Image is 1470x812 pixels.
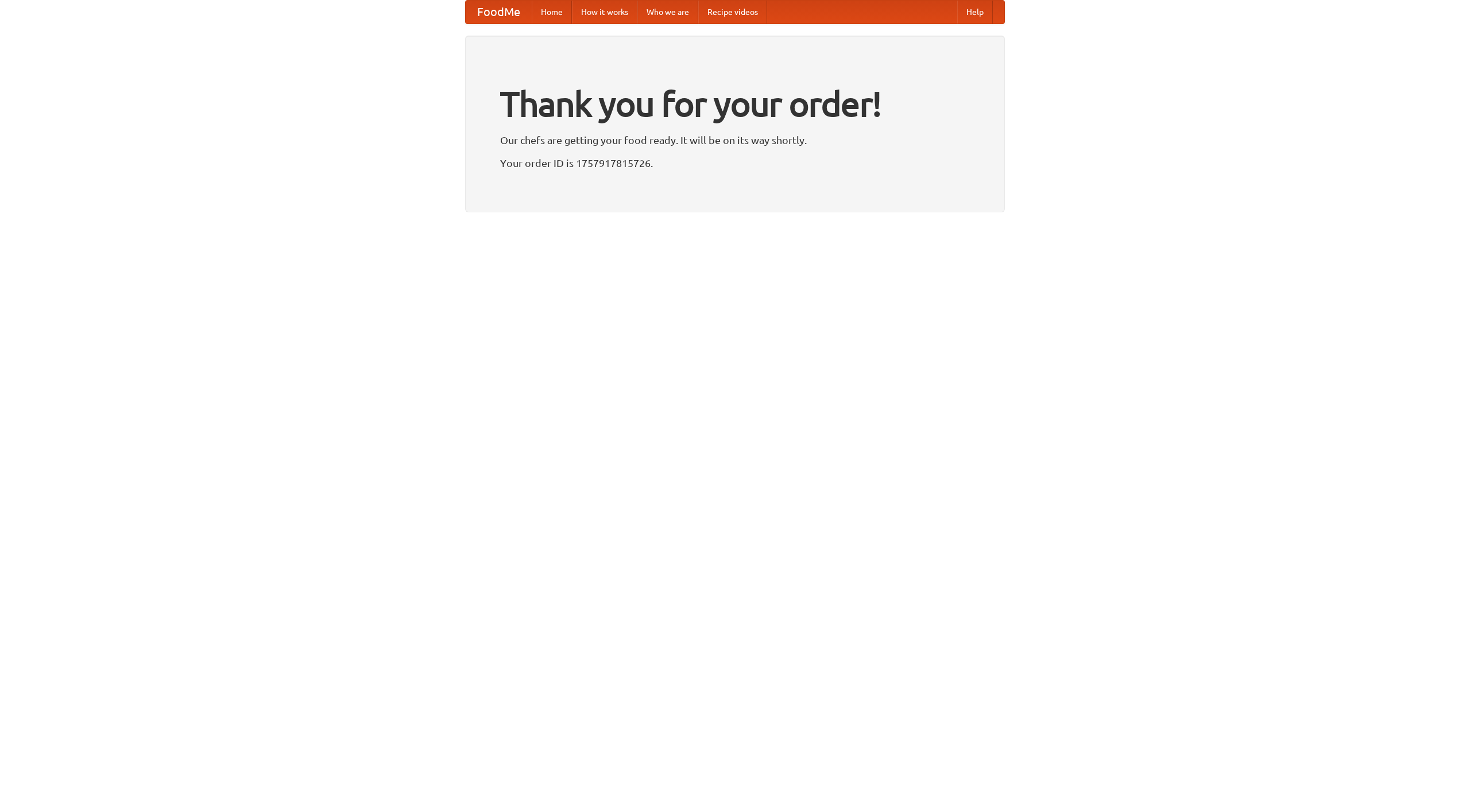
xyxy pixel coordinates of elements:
h1: Thank you for your order! [500,76,970,131]
p: Your order ID is 1757917815726. [500,154,970,172]
a: Recipe videos [698,1,767,24]
a: FoodMe [466,1,532,24]
a: Home [532,1,572,24]
a: Help [957,1,993,24]
p: Our chefs are getting your food ready. It will be on its way shortly. [500,131,970,149]
a: Who we are [637,1,698,24]
a: How it works [572,1,637,24]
